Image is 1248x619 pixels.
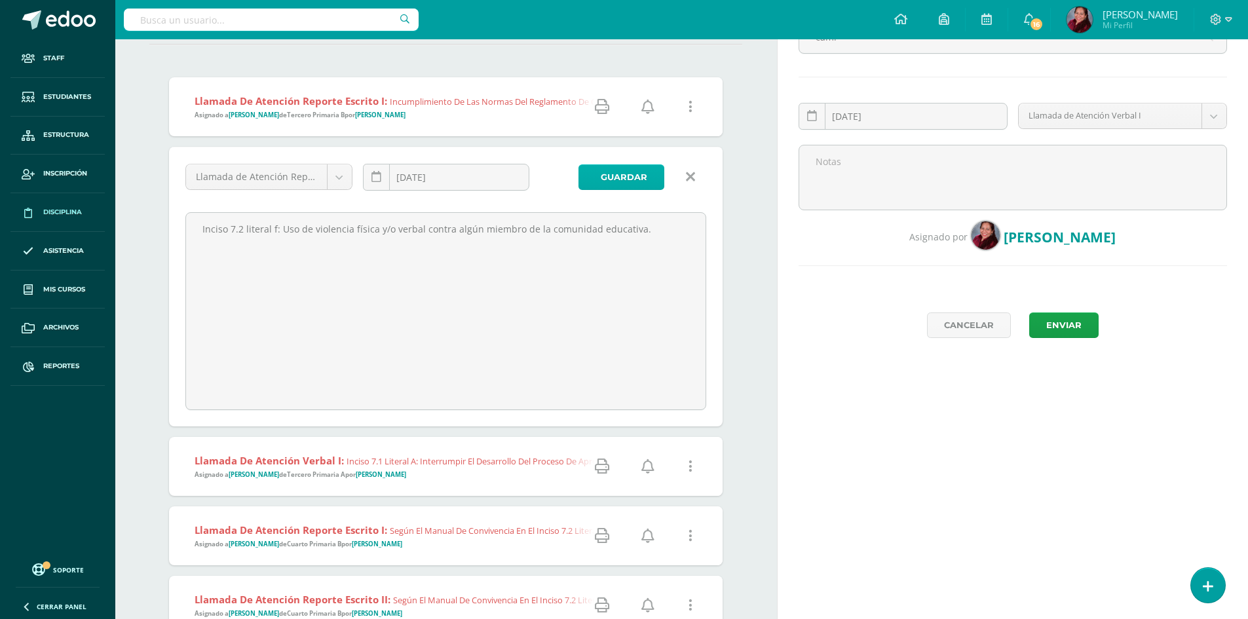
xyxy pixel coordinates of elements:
strong: Llamada de Atención Reporte Escrito II: [195,593,390,606]
strong: [PERSON_NAME] [355,111,406,119]
a: Soporte [16,560,100,578]
span: Asignado por [909,231,968,243]
a: Mis cursos [10,271,105,309]
strong: [PERSON_NAME] [352,609,402,618]
input: Busca un usuario... [124,9,419,31]
span: Asignado a de por [195,470,406,479]
span: Según el Manual de Convivencia en el inciso 7.2 literal f) “Uso de violencia física y/o verbal co... [390,525,949,536]
span: Soporte [53,565,84,574]
strong: [PERSON_NAME] [352,540,402,548]
span: [PERSON_NAME] [1004,228,1116,246]
strong: Llamada de Atención Reporte Escrito I: [195,523,387,536]
img: 00c1b1db20a3e38a90cfe610d2c2e2f3.png [1067,7,1093,33]
strong: [PERSON_NAME] [356,470,406,479]
input: Fecha de ocurrencia [364,164,529,190]
textarea: Inciso f: Uso de violencia física y/o verbal contra algún miembro de la comunidad educativa. [186,213,706,409]
span: Guardar [601,165,647,189]
a: Estructura [10,117,105,155]
span: Estudiantes [43,92,91,102]
span: Disciplina [43,207,82,217]
a: Estudiantes [10,78,105,117]
span: Incumplimiento de las normas del Reglamento de Convivencia numeral 7.2 incisos: g. Hurto o robo d... [390,96,1203,107]
span: Reportes [43,361,79,371]
span: Mis cursos [43,284,85,295]
span: [PERSON_NAME] [1103,8,1178,21]
span: Llamada de Atención Verbal I [1029,103,1192,128]
span: Archivos [43,322,79,333]
strong: Cuarto Primaria B [287,540,341,548]
strong: [PERSON_NAME] [229,540,279,548]
strong: [PERSON_NAME] [229,470,279,479]
a: Llamada de Atención Reporte Escrito II [186,164,351,189]
a: Inscripción [10,155,105,193]
span: 16 [1029,17,1044,31]
span: Estructura [43,130,89,140]
span: Asignado a de por [195,111,406,119]
strong: Llamada de Atención Reporte Escrito I: [195,94,387,107]
span: Cerrar panel [37,602,86,611]
span: Asistencia [43,246,84,256]
strong: Tercero Primaria B [287,111,345,119]
span: Asignado a de por [195,540,402,548]
span: Inscripción [43,168,87,179]
strong: [PERSON_NAME] [229,609,279,618]
a: Llamada de Atención Verbal I [1019,103,1226,128]
strong: Cuarto Primaria B [287,609,341,618]
span: Inciso 7.1 literal a: Interrumpir el desarrollo del proceso de aprendizaje- enseñanza, dentro y f... [347,455,854,467]
strong: Tercero Primaria A [287,470,345,479]
button: Enviar [1029,312,1099,338]
img: 00c1b1db20a3e38a90cfe610d2c2e2f3.png [971,221,1000,250]
span: Staff [43,53,64,64]
button: Guardar [578,164,664,190]
span: Asignado a de por [195,609,402,618]
strong: [PERSON_NAME] [229,111,279,119]
strong: Llamada de Atención Verbal I: [195,454,344,467]
a: Staff [10,39,105,78]
input: Fecha de ocurrencia [799,103,1007,129]
span: Llamada de Atención Reporte Escrito II [196,164,316,189]
a: Asistencia [10,232,105,271]
a: Reportes [10,347,105,386]
a: Cancelar [927,312,1011,338]
a: Disciplina [10,193,105,232]
a: Archivos [10,309,105,347]
span: Mi Perfil [1103,20,1178,31]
